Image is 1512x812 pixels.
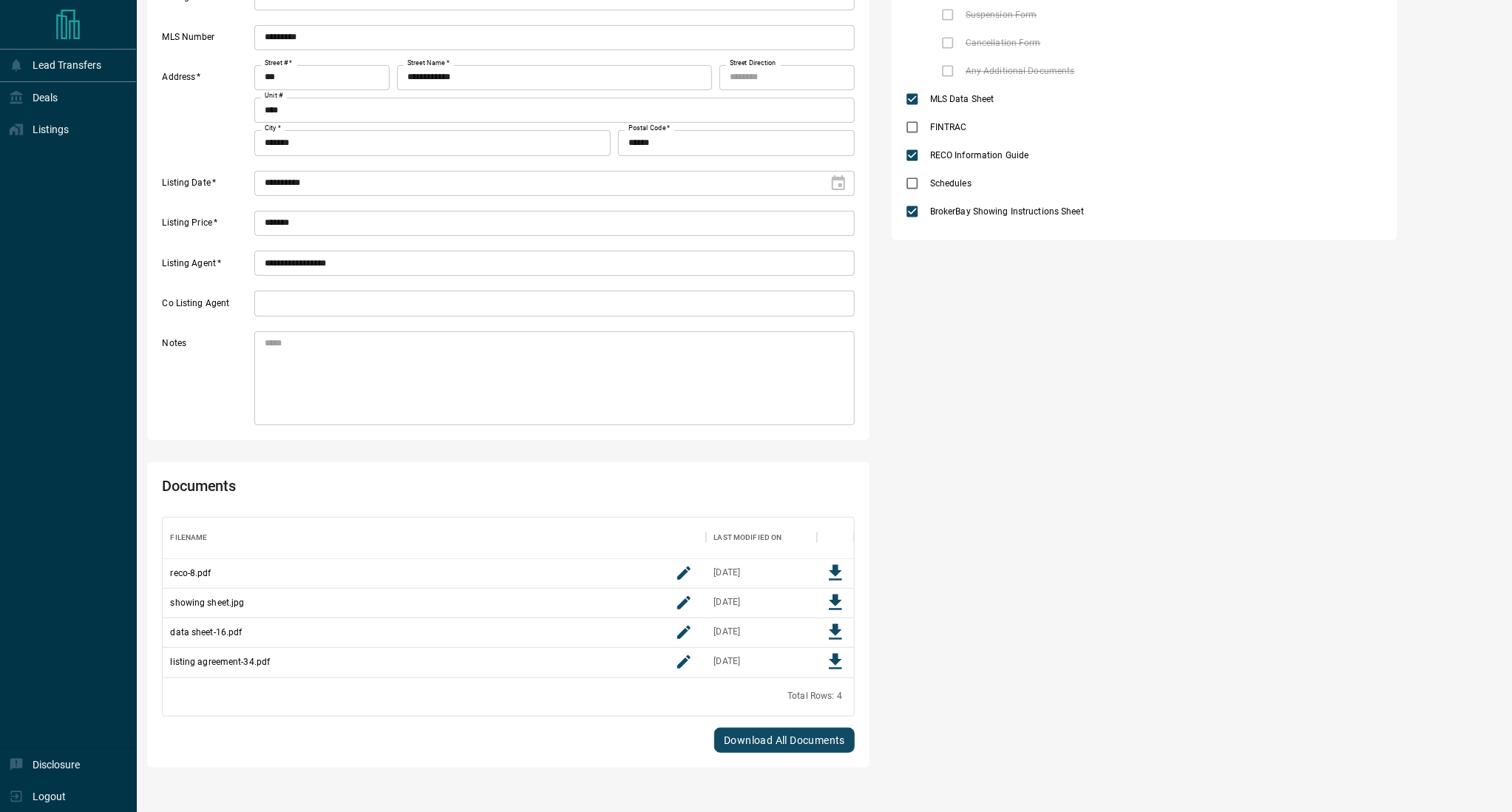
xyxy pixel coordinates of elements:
[730,58,776,68] label: Street Direction
[926,121,971,134] span: FINTRAC
[162,477,577,502] h2: Documents
[163,517,706,558] div: Filename
[265,124,281,133] label: City
[714,728,855,753] button: Download All Documents
[170,626,242,639] p: data sheet-16.pdf
[787,690,842,703] div: Total Rows: 4
[628,124,670,133] label: Postal Code
[713,655,740,668] div: Jul 28, 2025
[962,64,1079,78] span: Any Additional Documents
[162,177,251,196] label: Listing Date
[162,337,251,425] label: Notes
[962,36,1045,50] span: Cancellation Form
[162,297,251,317] label: Co Listing Agent
[170,596,244,609] p: showing sheet.jpg
[713,626,740,638] div: Jul 28, 2025
[713,566,740,579] div: Jul 27, 2025
[713,517,782,558] div: Last Modified On
[821,618,850,647] button: Download File
[162,71,251,155] label: Address
[407,58,450,68] label: Street Name
[821,588,850,618] button: Download File
[162,257,251,277] label: Listing Agent
[162,217,251,236] label: Listing Price
[926,205,1088,218] span: BrokerBay Showing Instructions Sheet
[265,91,283,101] label: Unit #
[706,517,817,558] div: Last Modified On
[162,31,251,50] label: MLS Number
[821,647,850,677] button: Download File
[962,8,1041,21] span: Suspension Form
[669,558,699,588] button: rename button
[669,588,699,618] button: rename button
[821,558,850,588] button: Download File
[926,149,1032,162] span: RECO Information Guide
[926,92,998,106] span: MLS Data Sheet
[926,177,975,190] span: Schedules
[265,58,292,68] label: Street #
[170,517,207,558] div: Filename
[713,596,740,609] div: Jul 28, 2025
[669,647,699,677] button: rename button
[170,566,211,580] p: reco-8.pdf
[669,618,699,647] button: rename button
[170,655,270,669] p: listing agreement-34.pdf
